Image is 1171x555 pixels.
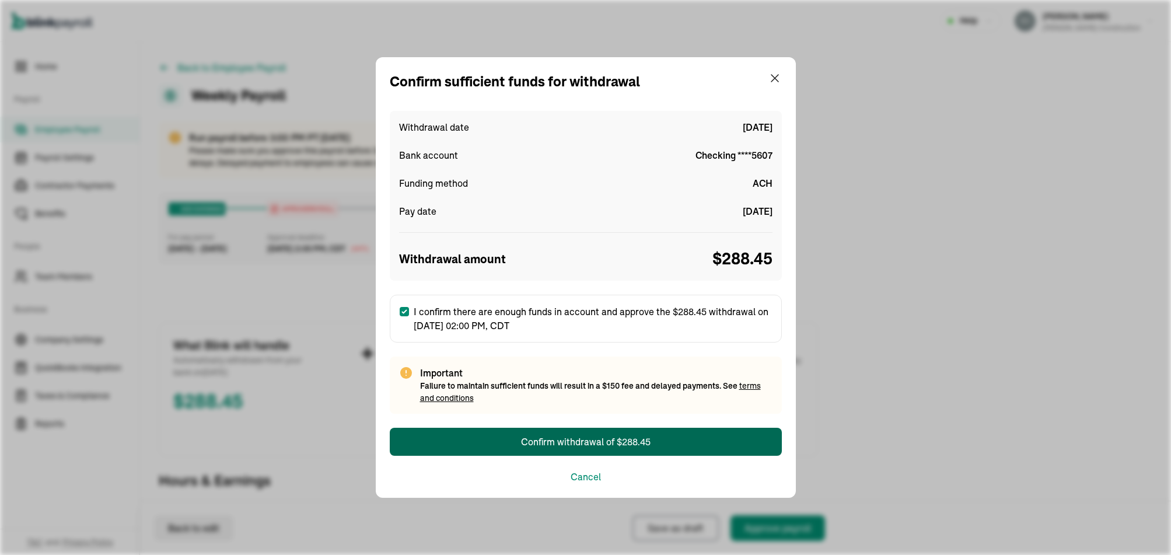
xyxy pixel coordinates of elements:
span: Withdrawal date [399,120,469,134]
div: Confirm withdrawal of $288.45 [521,435,651,449]
span: Pay date [399,204,436,218]
button: Cancel [571,470,601,484]
div: Confirm sufficient funds for withdrawal [390,71,640,92]
span: Bank account [399,148,458,162]
input: I confirm there are enough funds in account and approve the $288.45 withdrawal on [DATE] 02:00 PM... [400,307,409,316]
label: I confirm there are enough funds in account and approve the $288.45 withdrawal on [DATE] 02:00 PM... [390,295,782,343]
span: Funding method [399,176,468,190]
span: Withdrawal amount [399,250,506,268]
span: Important [420,366,772,380]
span: ACH [753,176,772,190]
span: [DATE] [743,120,772,134]
button: Confirm withdrawal of $288.45 [390,428,782,456]
span: $ 288.45 [712,247,772,271]
span: [DATE] [743,204,772,218]
span: Failure to maintain sufficient funds will result in a $150 fee and delayed payments. See [420,381,761,403]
